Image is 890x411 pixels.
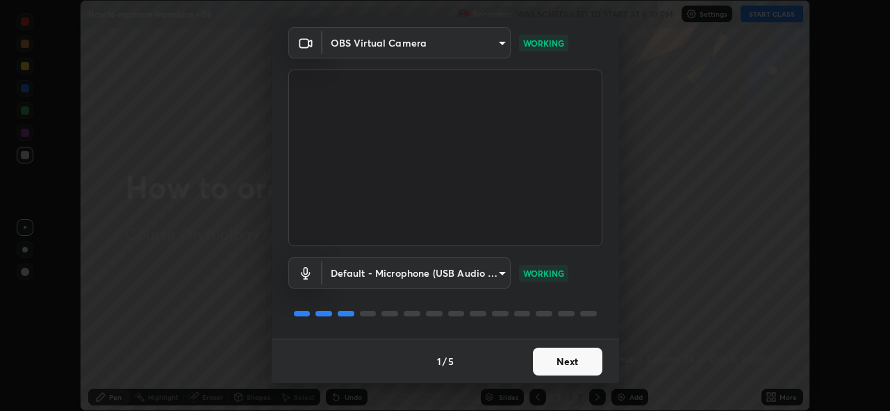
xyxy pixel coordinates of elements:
button: Next [533,348,602,376]
h4: 1 [437,354,441,369]
p: WORKING [523,37,564,49]
div: OBS Virtual Camera [322,27,511,58]
h4: 5 [448,354,454,369]
p: WORKING [523,267,564,280]
div: OBS Virtual Camera [322,257,511,289]
h4: / [443,354,447,369]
